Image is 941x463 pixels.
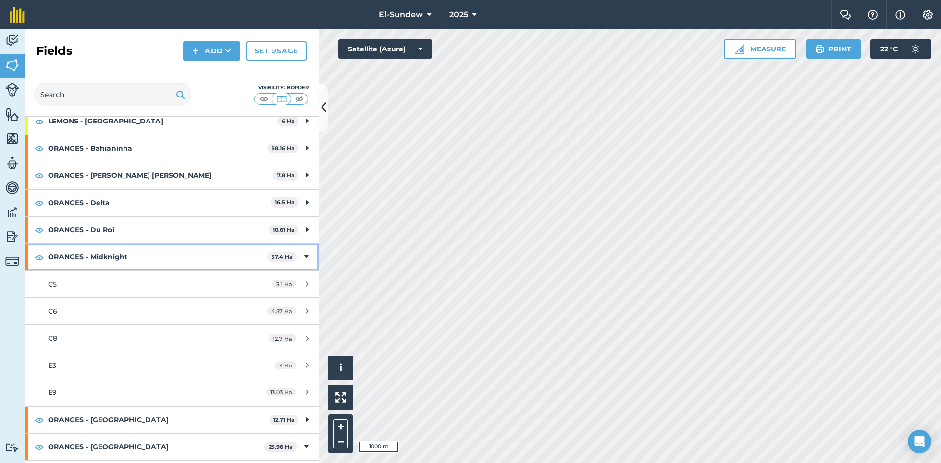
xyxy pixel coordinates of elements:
[25,271,319,297] a: C53.1 Ha
[35,143,44,154] img: svg+xml;base64,PHN2ZyB4bWxucz0iaHR0cDovL3d3dy53My5vcmcvMjAwMC9zdmciIHdpZHRoPSIxOCIgaGVpZ2h0PSIyNC...
[25,217,319,243] div: ORANGES - Du Roi10.61 Ha
[36,43,73,59] h2: Fields
[5,156,19,171] img: svg+xml;base64,PD94bWwgdmVyc2lvbj0iMS4wIiBlbmNvZGluZz0idXRmLTgiPz4KPCEtLSBHZW5lcmF0b3I6IEFkb2JlIE...
[5,205,19,219] img: svg+xml;base64,PD94bWwgdmVyc2lvbj0iMS4wIiBlbmNvZGluZz0idXRmLTgiPz4KPCEtLSBHZW5lcmF0b3I6IEFkb2JlIE...
[48,244,267,270] strong: ORANGES - Midknight
[282,118,295,124] strong: 6 Ha
[35,441,44,453] img: svg+xml;base64,PHN2ZyB4bWxucz0iaHR0cDovL3d3dy53My5vcmcvMjAwMC9zdmciIHdpZHRoPSIxOCIgaGVpZ2h0PSIyNC...
[333,434,348,448] button: –
[815,43,824,55] img: svg+xml;base64,PHN2ZyB4bWxucz0iaHR0cDovL3d3dy53My5vcmcvMjAwMC9zdmciIHdpZHRoPSIxOSIgaGVpZ2h0PSIyNC...
[192,45,199,57] img: svg+xml;base64,PHN2ZyB4bWxucz0iaHR0cDovL3d3dy53My5vcmcvMjAwMC9zdmciIHdpZHRoPSIxNCIgaGVpZ2h0PSIyNC...
[867,10,879,20] img: A question mark icon
[5,107,19,122] img: svg+xml;base64,PHN2ZyB4bWxucz0iaHR0cDovL3d3dy53My5vcmcvMjAwMC9zdmciIHdpZHRoPSI1NiIgaGVpZ2h0PSI2MC...
[48,135,267,162] strong: ORANGES - Bahianinha
[48,190,271,216] strong: ORANGES - Delta
[269,443,293,450] strong: 23.96 Ha
[25,434,319,460] div: ORANGES - [GEOGRAPHIC_DATA]23.96 Ha
[880,39,898,59] span: 22 ° C
[35,414,44,426] img: svg+xml;base64,PHN2ZyB4bWxucz0iaHR0cDovL3d3dy53My5vcmcvMjAwMC9zdmciIHdpZHRoPSIxOCIgaGVpZ2h0PSIyNC...
[5,229,19,244] img: svg+xml;base64,PD94bWwgdmVyc2lvbj0iMS4wIiBlbmNvZGluZz0idXRmLTgiPz4KPCEtLSBHZW5lcmF0b3I6IEFkb2JlIE...
[5,443,19,452] img: svg+xml;base64,PD94bWwgdmVyc2lvbj0iMS4wIiBlbmNvZGluZz0idXRmLTgiPz4KPCEtLSBHZW5lcmF0b3I6IEFkb2JlIE...
[48,280,57,289] span: C5
[183,41,240,61] button: Add
[277,172,295,179] strong: 7.8 Ha
[25,325,319,351] a: C812.7 Ha
[5,33,19,48] img: svg+xml;base64,PD94bWwgdmVyc2lvbj0iMS4wIiBlbmNvZGluZz0idXRmLTgiPz4KPCEtLSBHZW5lcmF0b3I6IEFkb2JlIE...
[35,224,44,236] img: svg+xml;base64,PHN2ZyB4bWxucz0iaHR0cDovL3d3dy53My5vcmcvMjAwMC9zdmciIHdpZHRoPSIxOCIgaGVpZ2h0PSIyNC...
[48,162,273,189] strong: ORANGES - [PERSON_NAME] [PERSON_NAME]
[48,307,57,316] span: C6
[273,416,295,423] strong: 12.71 Ha
[273,226,295,233] strong: 10.61 Ha
[269,334,296,342] span: 12.7 Ha
[339,362,342,374] span: i
[48,361,56,370] span: E3
[267,307,296,315] span: 4.57 Ha
[25,407,319,433] div: ORANGES - [GEOGRAPHIC_DATA]12.71 Ha
[806,39,861,59] button: Print
[48,434,264,460] strong: ORANGES - [GEOGRAPHIC_DATA]
[48,407,269,433] strong: ORANGES - [GEOGRAPHIC_DATA]
[25,379,319,406] a: E913.03 Ha
[333,419,348,434] button: +
[25,190,319,216] div: ORANGES - Delta16.5 Ha
[5,58,19,73] img: svg+xml;base64,PHN2ZyB4bWxucz0iaHR0cDovL3d3dy53My5vcmcvMjAwMC9zdmciIHdpZHRoPSI1NiIgaGVpZ2h0PSI2MC...
[35,197,44,209] img: svg+xml;base64,PHN2ZyB4bWxucz0iaHR0cDovL3d3dy53My5vcmcvMjAwMC9zdmciIHdpZHRoPSIxOCIgaGVpZ2h0PSIyNC...
[895,9,905,21] img: svg+xml;base64,PHN2ZyB4bWxucz0iaHR0cDovL3d3dy53My5vcmcvMjAwMC9zdmciIHdpZHRoPSIxNyIgaGVpZ2h0PSIxNy...
[25,352,319,379] a: E34 Ha
[5,131,19,146] img: svg+xml;base64,PHN2ZyB4bWxucz0iaHR0cDovL3d3dy53My5vcmcvMjAwMC9zdmciIHdpZHRoPSI1NiIgaGVpZ2h0PSI2MC...
[272,280,296,288] span: 3.1 Ha
[840,10,851,20] img: Two speech bubbles overlapping with the left bubble in the forefront
[272,253,293,260] strong: 37.4 Ha
[176,89,185,100] img: svg+xml;base64,PHN2ZyB4bWxucz0iaHR0cDovL3d3dy53My5vcmcvMjAwMC9zdmciIHdpZHRoPSIxOSIgaGVpZ2h0PSIyNC...
[275,94,288,104] img: svg+xml;base64,PHN2ZyB4bWxucz0iaHR0cDovL3d3dy53My5vcmcvMjAwMC9zdmciIHdpZHRoPSI1MCIgaGVpZ2h0PSI0MC...
[266,388,296,396] span: 13.03 Ha
[293,94,305,104] img: svg+xml;base64,PHN2ZyB4bWxucz0iaHR0cDovL3d3dy53My5vcmcvMjAwMC9zdmciIHdpZHRoPSI1MCIgaGVpZ2h0PSI0MC...
[246,41,307,61] a: Set usage
[48,334,57,342] span: C8
[735,44,744,54] img: Ruler icon
[48,108,277,134] strong: LEMONS - [GEOGRAPHIC_DATA]
[5,254,19,268] img: svg+xml;base64,PD94bWwgdmVyc2lvbj0iMS4wIiBlbmNvZGluZz0idXRmLTgiPz4KPCEtLSBHZW5lcmF0b3I6IEFkb2JlIE...
[258,94,270,104] img: svg+xml;base64,PHN2ZyB4bWxucz0iaHR0cDovL3d3dy53My5vcmcvMjAwMC9zdmciIHdpZHRoPSI1MCIgaGVpZ2h0PSI0MC...
[25,108,319,134] div: LEMONS - [GEOGRAPHIC_DATA]6 Ha
[35,251,44,263] img: svg+xml;base64,PHN2ZyB4bWxucz0iaHR0cDovL3d3dy53My5vcmcvMjAwMC9zdmciIHdpZHRoPSIxOCIgaGVpZ2h0PSIyNC...
[275,199,295,206] strong: 16.5 Ha
[254,84,309,92] div: Visibility: Border
[25,244,319,270] div: ORANGES - Midknight37.4 Ha
[25,162,319,189] div: ORANGES - [PERSON_NAME] [PERSON_NAME]7.8 Ha
[275,361,296,369] span: 4 Ha
[48,217,269,243] strong: ORANGES - Du Roi
[449,9,468,21] span: 2025
[5,180,19,195] img: svg+xml;base64,PD94bWwgdmVyc2lvbj0iMS4wIiBlbmNvZGluZz0idXRmLTgiPz4KPCEtLSBHZW5lcmF0b3I6IEFkb2JlIE...
[338,39,432,59] button: Satellite (Azure)
[34,83,191,106] input: Search
[48,388,57,397] span: E9
[25,135,319,162] div: ORANGES - Bahianinha58.16 Ha
[35,116,44,127] img: svg+xml;base64,PHN2ZyB4bWxucz0iaHR0cDovL3d3dy53My5vcmcvMjAwMC9zdmciIHdpZHRoPSIxOCIgaGVpZ2h0PSIyNC...
[328,356,353,380] button: i
[272,145,295,152] strong: 58.16 Ha
[5,83,19,97] img: svg+xml;base64,PD94bWwgdmVyc2lvbj0iMS4wIiBlbmNvZGluZz0idXRmLTgiPz4KPCEtLSBHZW5lcmF0b3I6IEFkb2JlIE...
[35,170,44,181] img: svg+xml;base64,PHN2ZyB4bWxucz0iaHR0cDovL3d3dy53My5vcmcvMjAwMC9zdmciIHdpZHRoPSIxOCIgaGVpZ2h0PSIyNC...
[379,9,423,21] span: El-Sundew
[724,39,796,59] button: Measure
[906,39,925,59] img: svg+xml;base64,PD94bWwgdmVyc2lvbj0iMS4wIiBlbmNvZGluZz0idXRmLTgiPz4KPCEtLSBHZW5lcmF0b3I6IEFkb2JlIE...
[335,392,346,403] img: Four arrows, one pointing top left, one top right, one bottom right and the last bottom left
[25,298,319,324] a: C64.57 Ha
[908,430,931,453] div: Open Intercom Messenger
[922,10,934,20] img: A cog icon
[10,7,25,23] img: fieldmargin Logo
[870,39,931,59] button: 22 °C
